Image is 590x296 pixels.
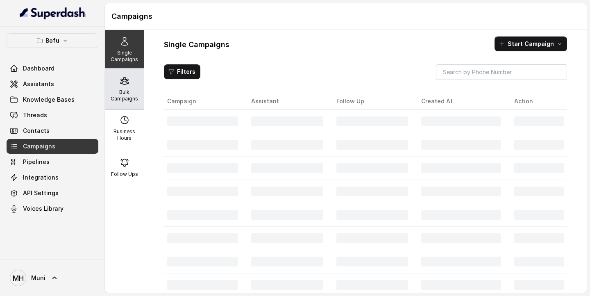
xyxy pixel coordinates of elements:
span: Muni [31,274,45,282]
a: Dashboard [7,61,98,76]
button: Start Campaign [495,36,567,51]
a: Muni [7,266,98,289]
text: MH [13,274,24,282]
th: Assistant [245,93,330,110]
a: Pipelines [7,155,98,169]
th: Created At [415,93,507,110]
p: Single Campaigns [108,50,141,63]
a: Campaigns [7,139,98,154]
h1: Campaigns [111,10,580,23]
span: Campaigns [23,142,55,150]
input: Search by Phone Number [436,64,567,80]
p: Bofu [45,36,59,46]
p: Follow Ups [111,171,138,178]
a: Contacts [7,123,98,138]
button: Filters [164,64,200,79]
th: Campaign [164,93,245,110]
th: Action [508,93,567,110]
span: Assistants [23,80,54,88]
span: Dashboard [23,64,54,73]
span: API Settings [23,189,59,197]
span: Knowledge Bases [23,96,75,104]
span: Pipelines [23,158,50,166]
img: light.svg [20,7,86,20]
button: Bofu [7,33,98,48]
span: Integrations [23,173,59,182]
a: Voices Library [7,201,98,216]
a: API Settings [7,186,98,200]
th: Follow Up [330,93,415,110]
a: Threads [7,108,98,123]
span: Contacts [23,127,50,135]
span: Voices Library [23,205,64,213]
span: Threads [23,111,47,119]
a: Knowledge Bases [7,92,98,107]
p: Bulk Campaigns [108,89,141,102]
h1: Single Campaigns [164,38,229,51]
a: Assistants [7,77,98,91]
a: Integrations [7,170,98,185]
p: Business Hours [108,128,141,141]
